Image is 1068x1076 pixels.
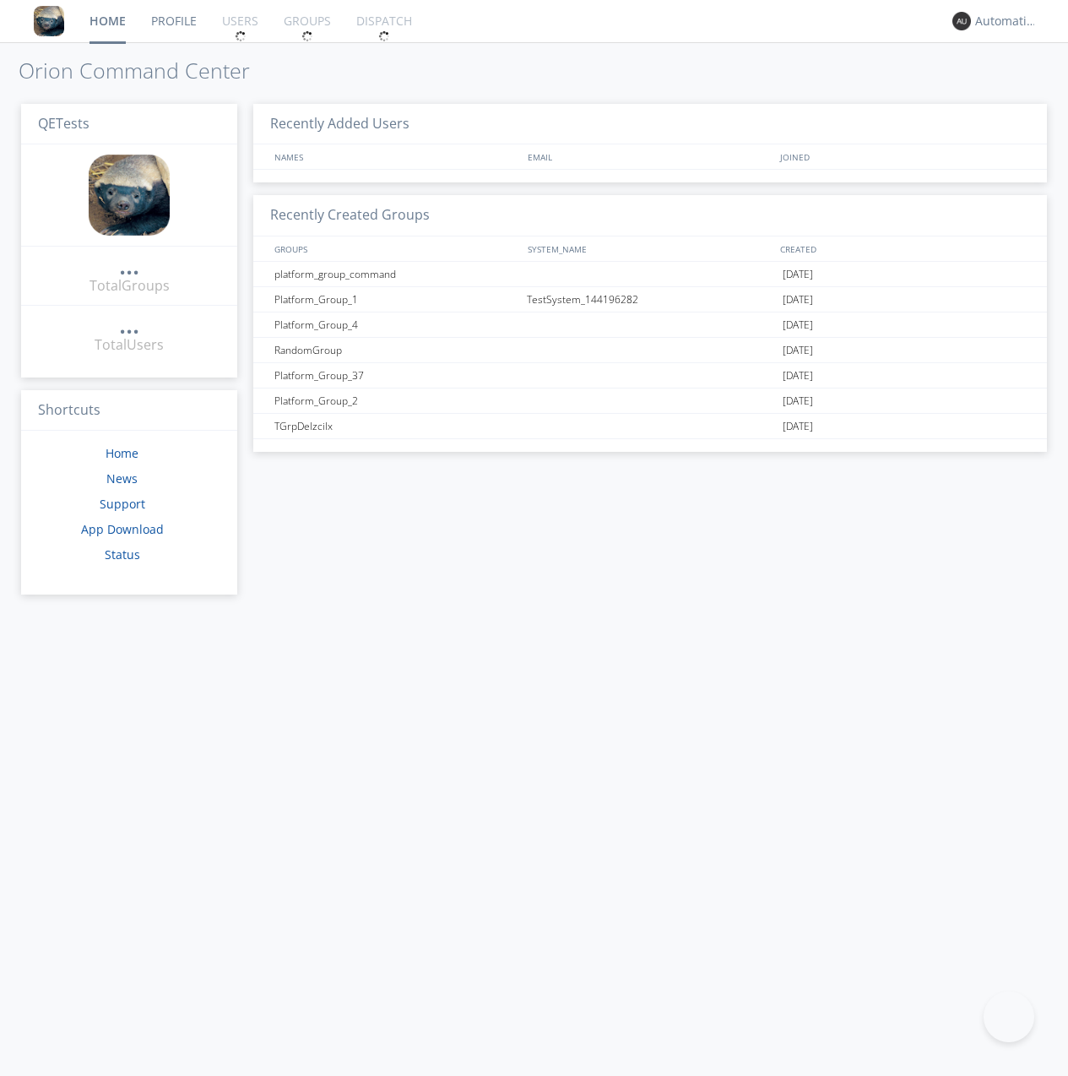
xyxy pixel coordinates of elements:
div: platform_group_command [270,262,522,286]
a: RandomGroup[DATE] [253,338,1047,363]
img: spin.svg [301,30,313,42]
div: Platform_Group_37 [270,363,522,388]
img: 8ff700cf5bab4eb8a436322861af2272 [34,6,64,36]
div: Platform_Group_1 [270,287,522,312]
a: Platform_Group_1TestSystem_144196282[DATE] [253,287,1047,312]
div: GROUPS [270,236,518,261]
a: Platform_Group_37[DATE] [253,363,1047,389]
iframe: Toggle Customer Support [984,992,1034,1042]
a: Platform_Group_4[DATE] [253,312,1047,338]
span: [DATE] [783,414,813,439]
img: 373638.png [952,12,971,30]
h3: Recently Added Users [253,104,1047,145]
a: Support [100,496,145,512]
a: App Download [81,521,164,537]
span: QETests [38,114,89,133]
div: Total Groups [89,276,170,296]
a: News [106,470,138,486]
div: CREATED [776,236,1030,261]
a: ... [119,257,139,276]
span: [DATE] [783,389,813,414]
div: Automation+0004 [975,13,1038,30]
img: spin.svg [235,30,247,42]
a: ... [119,316,139,335]
div: Platform_Group_4 [270,312,522,337]
div: NAMES [270,144,518,169]
span: [DATE] [783,262,813,287]
div: SYSTEM_NAME [523,236,777,261]
div: TestSystem_144196282 [523,287,778,312]
div: EMAIL [523,144,777,169]
a: Platform_Group_2[DATE] [253,389,1047,414]
a: TGrpDelzcilx[DATE] [253,414,1047,439]
a: Home [106,445,138,461]
h3: Recently Created Groups [253,195,1047,236]
div: RandomGroup [270,338,522,362]
span: [DATE] [783,287,813,312]
div: JOINED [776,144,1030,169]
div: ... [119,257,139,274]
img: 8ff700cf5bab4eb8a436322861af2272 [89,155,170,236]
span: [DATE] [783,312,813,338]
h3: Shortcuts [21,390,237,432]
img: spin.svg [378,30,390,42]
span: [DATE] [783,338,813,363]
div: Total Users [95,335,164,355]
a: platform_group_command[DATE] [253,262,1047,287]
div: Platform_Group_2 [270,389,522,413]
div: TGrpDelzcilx [270,414,522,438]
a: Status [105,546,140,562]
div: ... [119,316,139,333]
span: [DATE] [783,363,813,389]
